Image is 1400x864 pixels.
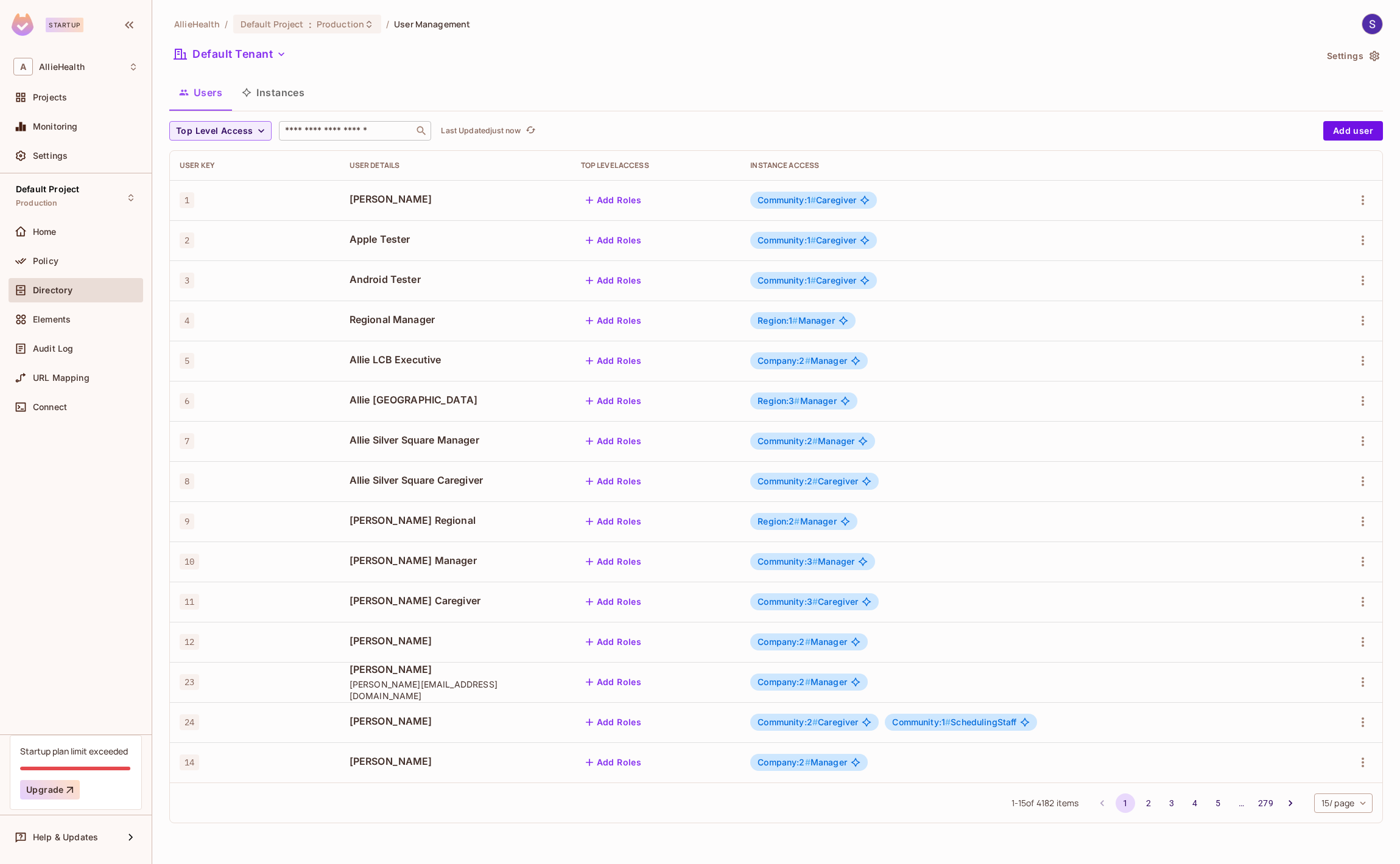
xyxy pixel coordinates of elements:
[812,436,818,446] span: #
[33,402,67,412] span: Connect
[350,554,561,567] span: [PERSON_NAME] Manager
[758,476,858,486] span: Caregiver
[350,393,561,406] span: Allie [GEOGRAPHIC_DATA]
[581,472,647,491] button: Add Roles
[758,355,811,366] span: Company:2
[33,832,98,842] span: Help & Updates
[180,554,199,570] span: 10
[180,634,199,650] span: 12
[581,512,647,531] button: Add Roles
[581,271,647,290] button: Add Roles
[892,717,1016,727] span: SchedulingStaff
[308,19,312,29] span: :
[812,556,818,566] span: #
[805,636,811,647] span: #
[758,195,816,205] span: Community:1
[16,198,58,208] span: Production
[758,195,856,205] span: Caregiver
[33,122,78,131] span: Monitoring
[581,632,647,652] button: Add Roles
[758,557,854,566] span: Manager
[892,717,951,727] span: Community:1
[33,227,57,237] span: Home
[758,316,834,326] span: Manager
[581,190,647,210] button: Add Roles
[758,717,858,727] span: Caregiver
[1011,796,1079,810] span: 1 - 15 of 4182 items
[581,431,647,451] button: Add Roles
[33,373,90,383] span: URL Mapping
[180,433,194,449] span: 7
[180,514,194,529] span: 9
[523,124,538,138] button: refresh
[1162,793,1181,813] button: Go to page 3
[581,351,647,371] button: Add Roles
[441,126,521,136] p: Last Updated just now
[1185,793,1205,813] button: Go to page 4
[350,514,561,527] span: [PERSON_NAME] Regional
[758,436,818,446] span: Community:2
[350,663,561,676] span: [PERSON_NAME]
[33,315,71,324] span: Elements
[317,18,364,30] span: Production
[180,192,194,208] span: 1
[945,717,951,727] span: #
[758,235,856,245] span: Caregiver
[16,184,79,194] span: Default Project
[174,18,220,30] span: the active workspace
[350,634,561,647] span: [PERSON_NAME]
[1362,14,1382,34] img: Stephen Morrison
[758,235,816,245] span: Community:1
[176,124,253,139] span: Top Level Access
[180,232,194,248] span: 2
[794,395,800,406] span: #
[581,672,647,692] button: Add Roles
[180,714,199,730] span: 24
[225,18,228,30] li: /
[758,677,847,687] span: Manager
[758,758,847,767] span: Manager
[350,754,561,768] span: [PERSON_NAME]
[526,125,536,137] span: refresh
[350,473,561,487] span: Allie Silver Square Caregiver
[394,18,470,30] span: User Management
[20,745,128,757] div: Startup plan limit exceeded
[350,232,561,246] span: Apple Tester
[758,677,811,687] span: Company:2
[811,275,816,285] span: #
[350,594,561,607] span: [PERSON_NAME] Caregiver
[758,275,816,285] span: Community:1
[581,592,647,611] button: Add Roles
[1091,793,1301,813] nav: pagination navigation
[350,353,561,366] span: Allie LCB Executive
[180,594,199,610] span: 11
[758,717,818,727] span: Community:2
[12,13,33,36] img: SReyMgAAAABJRU5ErkJggg==
[750,161,1300,170] div: Instance Access
[581,712,647,732] button: Add Roles
[581,161,731,170] div: Top Level Access
[812,717,818,727] span: #
[350,714,561,728] span: [PERSON_NAME]
[805,355,811,366] span: #
[581,311,647,330] button: Add Roles
[758,356,847,366] span: Manager
[350,313,561,326] span: Regional Manager
[180,754,199,770] span: 14
[33,285,72,295] span: Directory
[758,596,818,607] span: Community:3
[13,58,33,75] span: A
[1323,121,1383,141] button: Add user
[33,151,68,161] span: Settings
[581,552,647,571] button: Add Roles
[1139,793,1158,813] button: Go to page 2
[180,674,199,690] span: 23
[46,18,83,32] div: Startup
[758,517,836,526] span: Manager
[20,780,80,800] button: Upgrade
[169,121,272,141] button: Top Level Access
[812,596,818,607] span: #
[180,273,194,288] span: 3
[805,757,811,767] span: #
[1254,793,1276,813] button: Go to page 279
